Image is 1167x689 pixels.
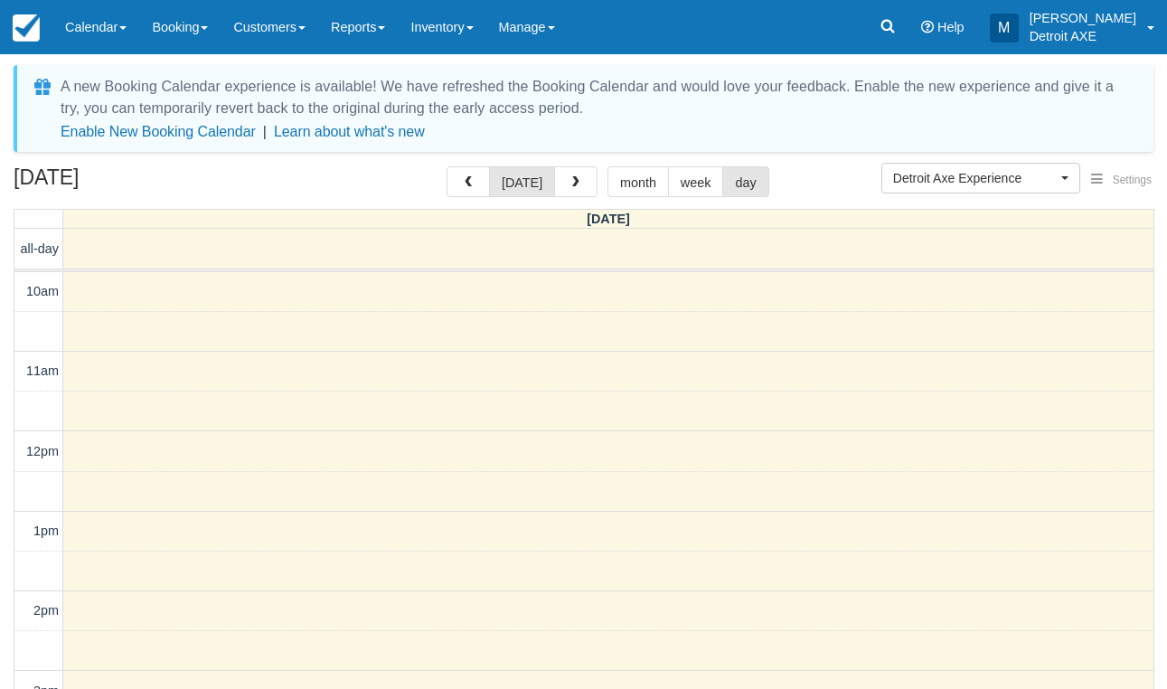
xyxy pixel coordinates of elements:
span: 12pm [26,444,59,458]
span: 1pm [33,524,59,538]
i: Help [921,21,934,33]
span: [DATE] [587,212,630,226]
button: Detroit Axe Experience [881,163,1080,193]
p: [PERSON_NAME] [1030,9,1136,27]
button: week [668,166,724,197]
div: M [990,14,1019,42]
span: 11am [26,363,59,378]
h2: [DATE] [14,166,242,200]
a: Learn about what's new [274,124,425,139]
button: month [607,166,669,197]
div: A new Booking Calendar experience is available! We have refreshed the Booking Calendar and would ... [61,76,1132,119]
button: day [722,166,768,197]
span: Detroit Axe Experience [893,169,1057,187]
p: Detroit AXE [1030,27,1136,45]
span: 10am [26,284,59,298]
span: all-day [21,241,59,256]
span: 2pm [33,603,59,618]
span: Help [937,20,965,34]
button: Enable New Booking Calendar [61,123,256,141]
span: | [263,124,267,139]
button: Settings [1080,167,1162,193]
button: [DATE] [489,166,555,197]
span: Settings [1113,174,1152,186]
img: checkfront-main-nav-mini-logo.png [13,14,40,42]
